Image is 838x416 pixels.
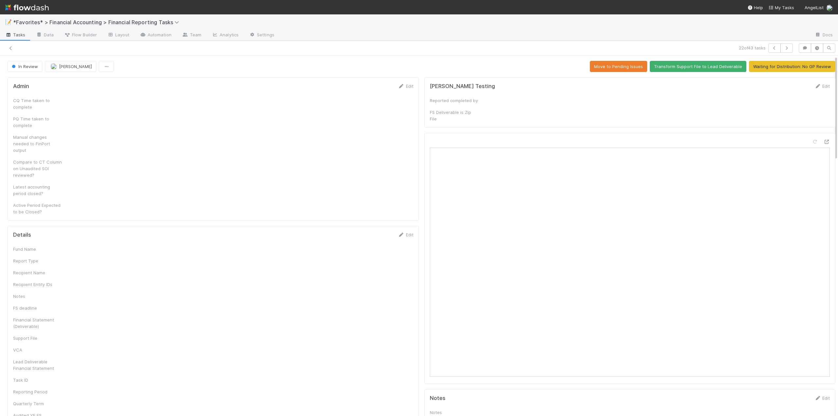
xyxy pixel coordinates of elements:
span: AngelList [805,5,824,10]
button: Waiting for Distribution: No GP Review [749,61,835,72]
div: Reporting Period [13,389,62,395]
a: Edit [814,395,830,401]
button: Move to Pending Issues [590,61,647,72]
div: Help [747,4,763,11]
a: Edit [398,232,413,237]
div: Active Period Expected to be Closed? [13,202,62,215]
h5: Details [13,232,31,238]
a: My Tasks [768,4,794,11]
a: Flow Builder [59,30,102,41]
div: Recipient Entity IDs [13,281,62,288]
a: Edit [814,83,830,89]
h5: [PERSON_NAME] Testing [430,83,495,90]
button: In Review [8,61,42,72]
a: Edit [398,83,413,89]
div: VCA [13,347,62,353]
a: Data [31,30,59,41]
div: Manual changes needed to FinPort output [13,134,62,154]
div: Support File [13,335,62,341]
span: 📝 [5,19,12,25]
a: Docs [810,30,838,41]
a: Automation [135,30,177,41]
img: logo-inverted-e16ddd16eac7371096b0.svg [5,2,49,13]
div: Lead Deliverable Financial Statement [13,358,62,371]
div: Compare to CT Column on Unaudited SOI reviewed? [13,159,62,178]
a: Settings [244,30,280,41]
div: Notes [13,293,62,299]
div: Task ID [13,377,62,383]
div: Latest accounting period closed? [13,184,62,197]
div: Notes [430,409,479,416]
span: My Tasks [768,5,794,10]
img: avatar_030f5503-c087-43c2-95d1-dd8963b2926c.png [50,63,57,70]
div: CQ Time taken to complete [13,97,62,110]
span: Flow Builder [64,31,97,38]
button: [PERSON_NAME] [45,61,96,72]
div: Financial Statement (Deliverable) [13,317,62,330]
div: Report Type [13,258,62,264]
div: Reported completed by [430,97,479,104]
a: Analytics [207,30,244,41]
div: FS deadline [13,305,62,311]
span: In Review [10,64,38,69]
button: Transform Support File to Lead Deliverable [650,61,746,72]
div: PQ Time taken to complete [13,116,62,129]
a: Layout [102,30,135,41]
span: [PERSON_NAME] [59,64,92,69]
div: Recipient Name [13,269,62,276]
span: Tasks [5,31,26,38]
div: Quarterly Term [13,400,62,407]
div: FS Deliverable is Zip File [430,109,479,122]
div: Fund Name [13,246,62,252]
span: *Favorites* > Financial Accounting > Financial Reporting Tasks [13,19,182,26]
a: Team [177,30,207,41]
span: 22 of 43 tasks [739,45,766,51]
h5: Notes [430,395,446,402]
img: avatar_705f3a58-2659-4f93-91ad-7a5be837418b.png [826,5,833,11]
h5: Admin [13,83,29,90]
